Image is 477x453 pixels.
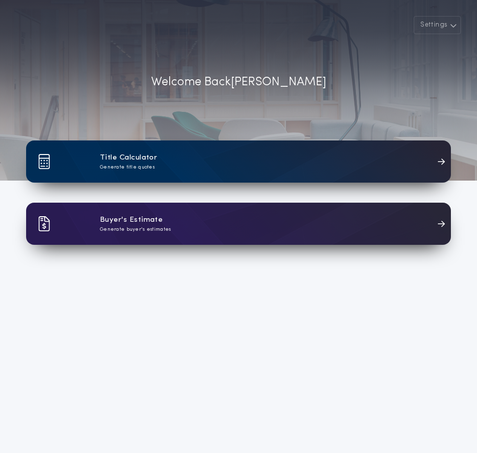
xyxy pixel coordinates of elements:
h1: Title Calculator [100,152,157,164]
img: card icon [38,154,50,169]
p: Generate buyer's estimates [100,226,171,233]
img: card icon [38,216,50,231]
button: Settings [414,16,461,34]
p: Welcome Back [PERSON_NAME] [151,73,326,91]
a: card iconTitle CalculatorGenerate title quotes [26,140,451,183]
p: Generate title quotes [100,164,155,171]
h1: Buyer's Estimate [100,214,163,226]
a: card iconBuyer's EstimateGenerate buyer's estimates [26,203,451,245]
